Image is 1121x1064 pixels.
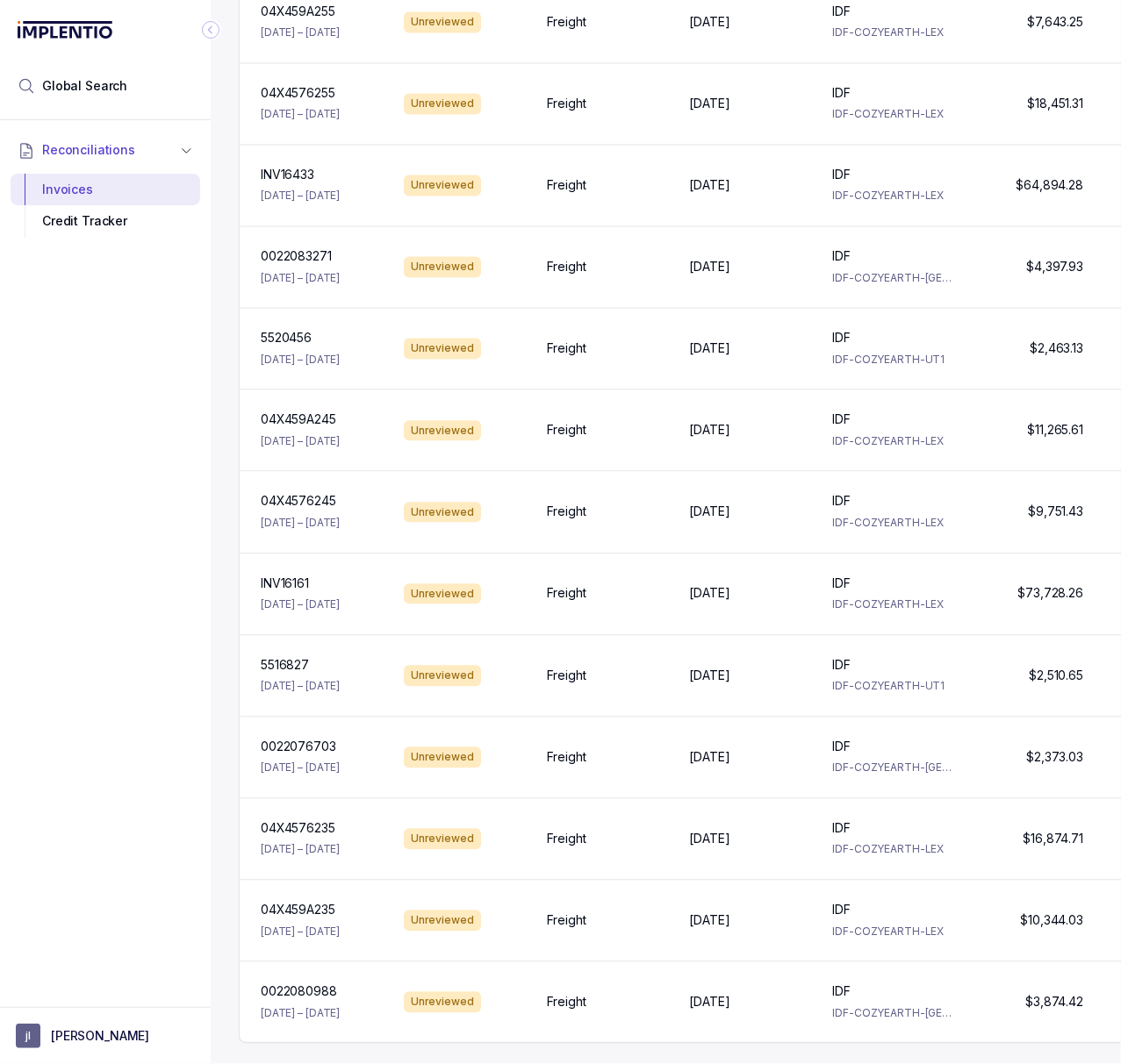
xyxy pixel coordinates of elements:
[832,24,954,41] p: IDF-COZYEARTH-LEX
[1021,911,1084,929] p: $10,344.03
[832,351,954,368] p: IDF-COZYEARTH-UT1
[261,819,335,837] p: 04X4576235
[690,667,730,684] p: [DATE]
[547,339,586,357] p: Freight
[261,656,309,674] p: 5516827
[832,166,851,183] p: IDF
[690,830,730,847] p: [DATE]
[832,514,954,532] p: IDF-COZYEARTH-LEX
[11,131,200,169] button: Reconciliations
[690,748,730,766] p: [DATE]
[1029,667,1083,684] p: $2,510.65
[832,677,954,695] p: IDF-COZYEARTH-UT1
[547,95,586,112] p: Freight
[547,993,586,1010] p: Freight
[832,411,851,428] p: IDF
[1025,993,1083,1010] p: $3,874.42
[261,432,340,450] p: [DATE] – [DATE]
[1027,13,1083,31] p: $7,643.25
[42,77,127,95] span: Global Search
[832,738,851,755] p: IDF
[261,411,336,428] p: 04X459A245
[42,141,135,159] span: Reconciliations
[261,3,335,20] p: 04X459A255
[261,84,335,102] p: 04X4576255
[832,923,954,940] p: IDF-COZYEARTH-LEX
[16,1024,40,1048] span: User initials
[690,176,730,194] p: [DATE]
[690,993,730,1010] p: [DATE]
[1028,95,1084,112] p: $18,451.31
[690,95,730,112] p: [DATE]
[261,187,340,204] p: [DATE] – [DATE]
[404,910,481,931] div: Unreviewed
[25,205,186,237] div: Credit Tracker
[261,923,340,940] p: [DATE] – [DATE]
[832,329,851,346] p: IDF
[547,584,586,602] p: Freight
[832,432,954,450] p: IDF-COZYEARTH-LEX
[404,828,481,849] div: Unreviewed
[690,339,730,357] p: [DATE]
[261,575,309,592] p: INV16161
[547,748,586,766] p: Freight
[832,247,851,265] p: IDF
[547,667,586,684] p: Freight
[261,901,335,918] p: 04X459A235
[261,247,332,265] p: 0022083271
[404,502,481,523] div: Unreviewed
[1028,421,1084,439] p: $11,265.61
[261,677,340,695] p: [DATE] – [DATE]
[1017,176,1084,194] p: $64,894.28
[832,187,954,204] p: IDF-COZYEARTH-LEX
[690,911,730,929] p: [DATE]
[547,503,586,520] p: Freight
[404,665,481,686] div: Unreviewed
[547,176,586,194] p: Freight
[547,421,586,439] p: Freight
[832,84,851,102] p: IDF
[261,492,336,510] p: 04X4576245
[832,759,954,776] p: IDF-COZYEARTH-[GEOGRAPHIC_DATA]
[261,105,340,123] p: [DATE] – [DATE]
[832,656,851,674] p: IDF
[261,514,340,532] p: [DATE] – [DATE]
[261,738,336,755] p: 0022076703
[404,11,481,32] div: Unreviewed
[832,982,851,1000] p: IDF
[25,174,186,205] div: Invoices
[404,93,481,114] div: Unreviewed
[832,492,851,510] p: IDF
[261,982,337,1000] p: 0022080988
[547,13,586,31] p: Freight
[51,1027,149,1045] p: [PERSON_NAME]
[832,3,851,20] p: IDF
[690,584,730,602] p: [DATE]
[832,575,851,592] p: IDF
[261,269,340,287] p: [DATE] – [DATE]
[832,105,954,123] p: IDF-COZYEARTH-LEX
[1026,748,1083,766] p: $2,373.03
[547,830,586,847] p: Freight
[261,840,340,858] p: [DATE] – [DATE]
[404,746,481,768] div: Unreviewed
[832,596,954,613] p: IDF-COZYEARTH-LEX
[832,840,954,858] p: IDF-COZYEARTH-LEX
[1028,503,1083,520] p: $9,751.43
[11,170,200,241] div: Reconciliations
[1018,584,1084,602] p: $73,728.26
[261,24,340,41] p: [DATE] – [DATE]
[690,13,730,31] p: [DATE]
[404,338,481,359] div: Unreviewed
[690,421,730,439] p: [DATE]
[690,258,730,275] p: [DATE]
[404,583,481,604] div: Unreviewed
[832,1004,954,1022] p: IDF-COZYEARTH-[GEOGRAPHIC_DATA]
[1024,830,1084,847] p: $16,874.71
[200,19,221,40] div: Collapse Icon
[404,991,481,1012] div: Unreviewed
[261,759,340,776] p: [DATE] – [DATE]
[1026,258,1083,275] p: $4,397.93
[261,1004,340,1022] p: [DATE] – [DATE]
[261,596,340,613] p: [DATE] – [DATE]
